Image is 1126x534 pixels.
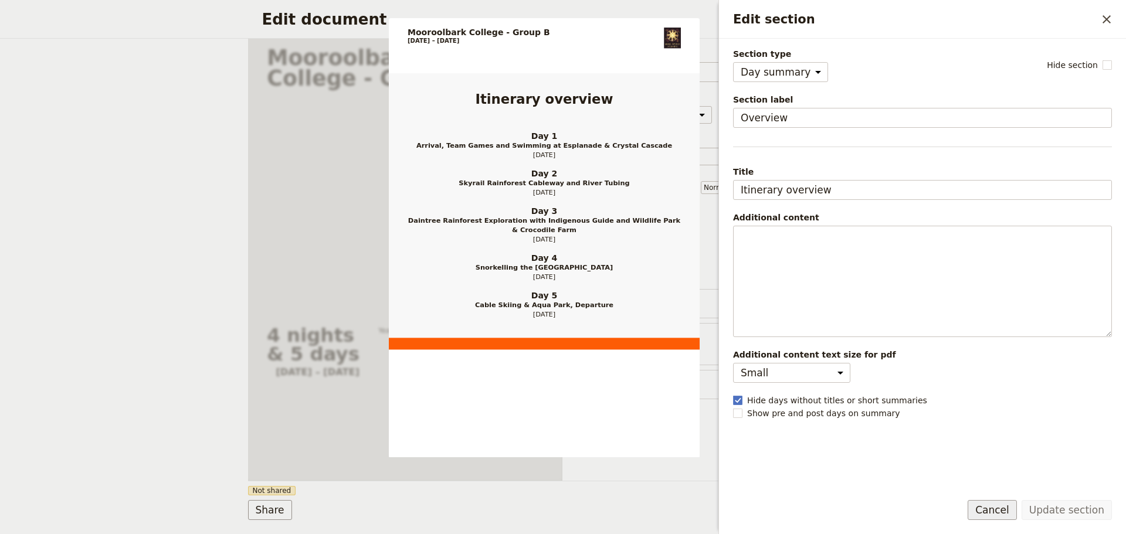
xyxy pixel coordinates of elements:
[262,11,847,28] h2: Edit document
[701,181,744,194] select: size
[733,94,1112,106] span: Section label
[408,150,681,159] span: [DATE]
[408,38,459,45] span: [DATE] – [DATE]
[408,291,681,300] span: Day 5
[747,394,927,406] span: Hide days without titles or short summaries
[733,11,1097,28] h2: Edit section
[408,178,681,188] span: Skyrail Rainforest Cableway and River Tubing
[408,188,681,197] span: [DATE]
[733,62,828,82] select: Section type
[733,48,828,60] span: Section type
[733,363,850,383] select: Additional content text size for pdf
[248,486,296,495] span: Not shared
[408,28,550,37] h1: Mooroolbark College -​ Group B
[408,169,681,178] span: Day 2
[968,500,1017,520] button: Cancel
[733,212,1112,223] div: Additional content
[664,28,681,48] img: Small World Journeys logo
[408,216,681,234] span: Daintree Rainforest Exploration with Indigenous Guide and Wildlife Park & Crocodile Farm
[248,500,292,520] button: Share
[1022,500,1112,520] button: Update section
[1097,9,1117,29] button: Close drawer
[408,263,681,272] span: Snorkelling the [GEOGRAPHIC_DATA]
[408,206,681,216] span: Day 3
[733,180,1112,200] input: Title
[408,92,681,106] h2: Itinerary overview
[733,108,1112,128] input: Section label
[408,234,681,244] span: [DATE]
[408,253,681,263] span: Day 4
[733,166,1112,178] span: Title
[733,349,1112,360] span: Additional content text size for pdf
[408,272,681,281] span: [DATE]
[1047,59,1098,71] span: Hide section
[408,131,681,141] span: Day 1
[408,309,681,319] span: [DATE]
[747,407,900,419] span: Show pre and post days on summary
[408,141,681,150] span: Arrival, Team Games and Swimming at Esplanade & Crystal Cascade
[408,300,681,309] span: Cable Skiing & Aqua Park, Departure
